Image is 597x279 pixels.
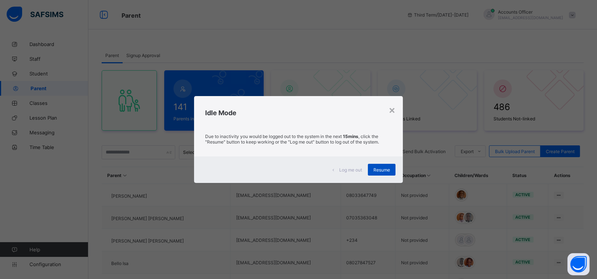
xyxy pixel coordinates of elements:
p: Due to inactivity you would be logged out to the system in the next , click the "Resume" button t... [205,134,392,145]
span: Log me out [339,167,362,173]
span: Resume [373,167,390,173]
button: Open asap [568,253,590,275]
div: × [389,103,396,116]
h2: Idle Mode [205,109,392,117]
strong: 15mins [343,134,358,139]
